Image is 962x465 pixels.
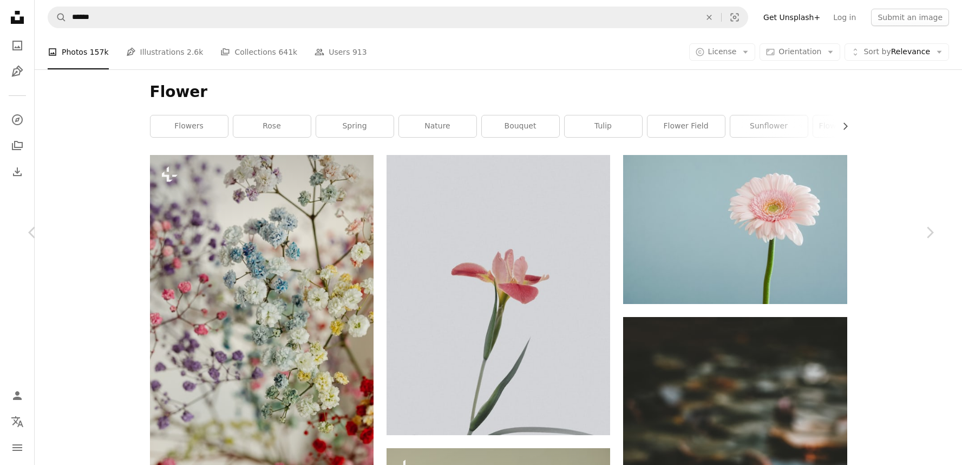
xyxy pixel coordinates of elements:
a: Explore [6,109,28,131]
a: Users 913 [315,35,367,69]
a: tulip [565,115,642,137]
a: flowers [150,115,228,137]
span: 913 [352,46,367,58]
img: pink petaled flower [387,155,610,435]
span: 2.6k [187,46,203,58]
a: Photos [6,35,28,56]
a: rose [233,115,311,137]
span: Relevance [863,47,930,57]
button: Orientation [760,43,840,61]
a: flower wallpaper [813,115,891,137]
button: Visual search [722,7,748,28]
span: Sort by [863,47,891,56]
img: selective focus photography of pink petaled flower [623,155,847,304]
a: Get Unsplash+ [757,9,827,26]
a: pink petaled flower [387,290,610,300]
a: selective focus photography of pink petaled flower [623,224,847,234]
button: Search Unsplash [48,7,67,28]
a: Next [897,180,962,285]
a: Download History [6,161,28,183]
button: Sort byRelevance [845,43,949,61]
button: Menu [6,437,28,458]
span: 641k [278,46,297,58]
a: bouquet [482,115,559,137]
button: License [689,43,756,61]
h1: Flower [150,82,847,102]
button: Clear [697,7,721,28]
button: Language [6,411,28,432]
a: Log in / Sign up [6,385,28,406]
a: flower field [647,115,725,137]
a: nature [399,115,476,137]
a: a bunch of flowers that are in a vase [150,318,374,327]
a: Log in [827,9,862,26]
a: Collections 641k [220,35,297,69]
form: Find visuals sitewide [48,7,748,28]
a: Illustrations [6,61,28,82]
a: spring [316,115,394,137]
button: Submit an image [871,9,949,26]
span: License [708,47,737,56]
button: scroll list to the right [835,115,847,137]
a: sunflower [730,115,808,137]
a: Collections [6,135,28,157]
span: Orientation [778,47,821,56]
a: Illustrations 2.6k [126,35,204,69]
